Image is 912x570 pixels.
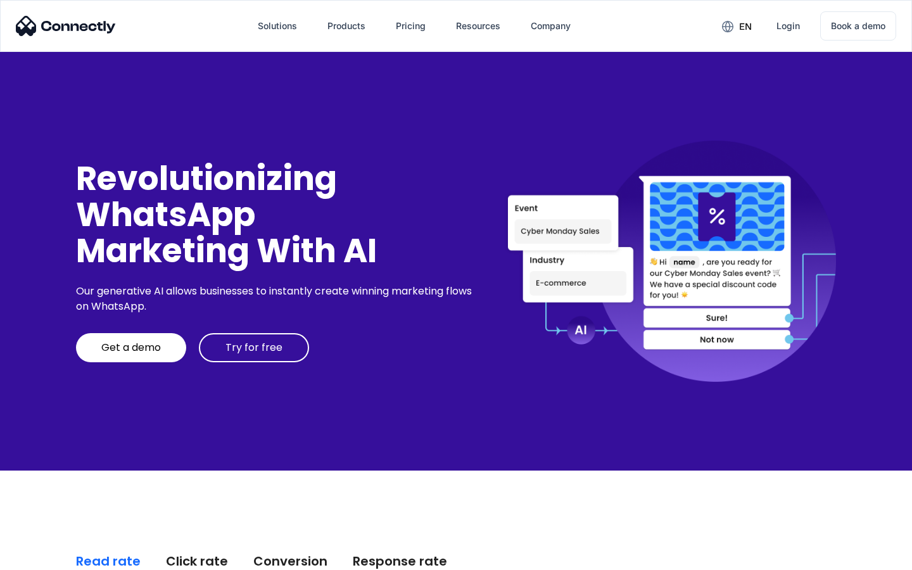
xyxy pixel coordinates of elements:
div: Company [531,17,571,35]
a: Book a demo [820,11,896,41]
a: Get a demo [76,333,186,362]
div: Try for free [225,341,282,354]
div: Solutions [258,17,297,35]
a: Pricing [386,11,436,41]
div: Click rate [166,552,228,570]
div: Pricing [396,17,426,35]
a: Login [766,11,810,41]
a: Try for free [199,333,309,362]
div: Read rate [76,552,141,570]
div: Revolutionizing WhatsApp Marketing With AI [76,160,476,269]
ul: Language list [25,548,76,566]
div: Our generative AI allows businesses to instantly create winning marketing flows on WhatsApp. [76,284,476,314]
div: en [739,18,752,35]
div: Login [776,17,800,35]
div: Products [327,17,365,35]
div: Conversion [253,552,327,570]
div: Response rate [353,552,447,570]
aside: Language selected: English [13,548,76,566]
img: Connectly Logo [16,16,116,36]
div: Get a demo [101,341,161,354]
div: Resources [456,17,500,35]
